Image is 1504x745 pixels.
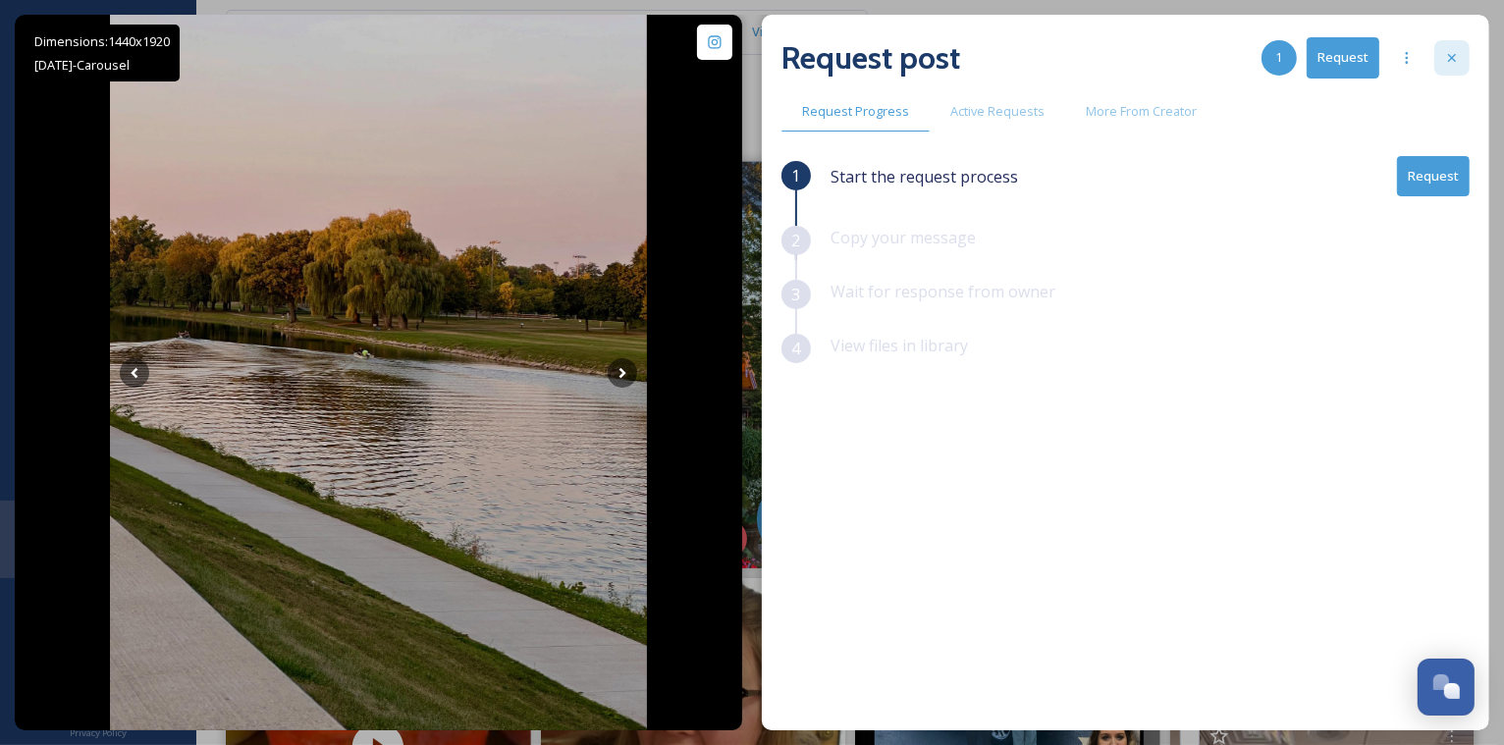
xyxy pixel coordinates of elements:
[781,34,960,81] h2: Request post
[791,283,800,306] span: 3
[791,337,800,360] span: 4
[1086,102,1197,121] span: More From Creator
[110,15,647,730] img: A beautiful evening in Frankenmuth! Always lots to learn at the MPAAA Fall Conference. #frankenmu...
[791,164,800,187] span: 1
[831,335,968,356] span: View files in library
[1276,48,1283,67] span: 1
[1307,37,1379,78] button: Request
[831,227,976,248] span: Copy your message
[831,281,1055,302] span: Wait for response from owner
[1397,156,1470,196] button: Request
[1418,659,1475,716] button: Open Chat
[950,102,1045,121] span: Active Requests
[34,56,130,74] span: [DATE] - Carousel
[791,229,800,252] span: 2
[802,102,909,121] span: Request Progress
[34,32,170,50] span: Dimensions: 1440 x 1920
[831,165,1018,188] span: Start the request process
